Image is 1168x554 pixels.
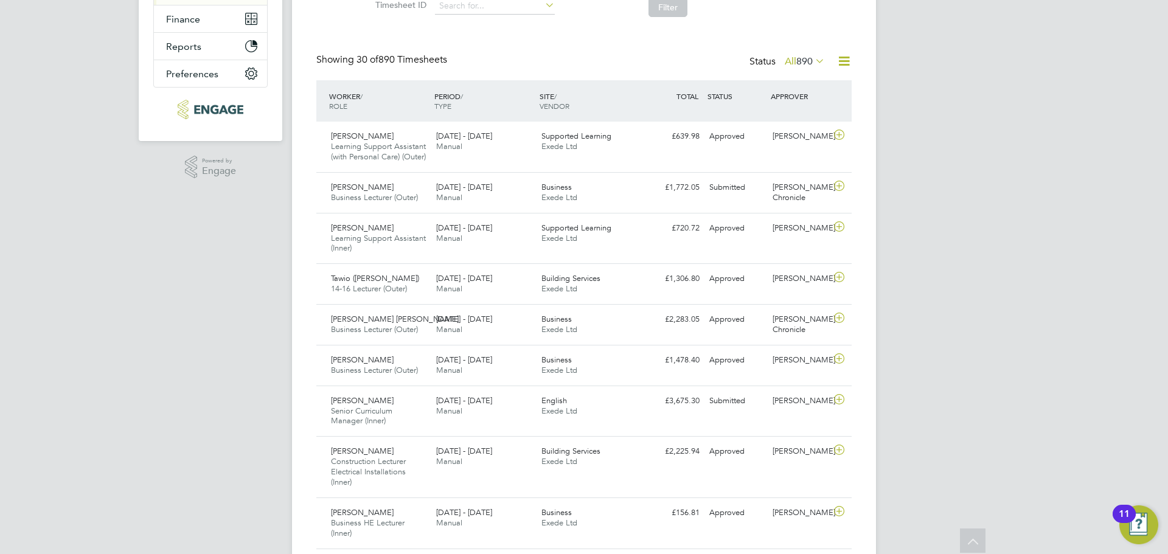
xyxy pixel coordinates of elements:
div: £2,283.05 [641,310,704,330]
span: / [554,91,557,101]
span: [PERSON_NAME] [331,395,394,406]
span: Business [541,314,572,324]
div: [PERSON_NAME] Chronicle [768,178,831,208]
div: [PERSON_NAME] [768,503,831,523]
span: [PERSON_NAME] [331,182,394,192]
span: [DATE] - [DATE] [436,131,492,141]
span: Business Lecturer (Outer) [331,324,418,334]
span: Business HE Lecturer (Inner) [331,518,405,538]
span: Exede Ltd [541,456,577,466]
span: [PERSON_NAME] [331,507,394,518]
span: 890 [796,55,813,68]
span: Construction Lecturer Electrical Installations (Inner) [331,456,406,487]
span: Learning Support Assistant (Inner) [331,233,426,254]
span: [DATE] - [DATE] [436,355,492,365]
div: [PERSON_NAME] [768,269,831,289]
span: Manual [436,283,462,294]
div: £156.81 [641,503,704,523]
div: Approved [704,503,768,523]
span: [DATE] - [DATE] [436,182,492,192]
span: Supported Learning [541,223,611,233]
div: STATUS [704,85,768,107]
span: Manual [436,192,462,203]
div: £2,225.94 [641,441,704,462]
span: Exede Ltd [541,324,577,334]
span: [DATE] - [DATE] [436,507,492,518]
span: Powered by [202,156,236,166]
span: Exede Ltd [541,192,577,203]
span: Finance [166,13,200,25]
span: [DATE] - [DATE] [436,314,492,324]
div: [PERSON_NAME] [768,218,831,238]
div: £1,306.80 [641,269,704,289]
span: Exede Ltd [541,406,577,416]
span: Manual [436,518,462,528]
span: English [541,395,567,406]
span: Supported Learning [541,131,611,141]
span: Building Services [541,446,600,456]
span: [PERSON_NAME] [331,223,394,233]
span: Exede Ltd [541,283,577,294]
a: Powered byEngage [185,156,237,179]
label: All [785,55,825,68]
span: Reports [166,41,201,52]
span: 14-16 Lecturer (Outer) [331,283,407,294]
div: Showing [316,54,450,66]
a: Go to home page [153,100,268,119]
div: [PERSON_NAME] [768,441,831,462]
span: Learning Support Assistant (with Personal Care) (Outer) [331,141,426,162]
div: £1,772.05 [641,178,704,198]
button: Preferences [154,60,267,87]
div: Approved [704,126,768,147]
div: Submitted [704,178,768,198]
div: APPROVER [768,85,831,107]
span: [DATE] - [DATE] [436,223,492,233]
span: [PERSON_NAME] [331,355,394,365]
button: Reports [154,33,267,60]
span: VENDOR [540,101,569,111]
div: £1,478.40 [641,350,704,370]
span: Manual [436,324,462,334]
span: ROLE [329,101,347,111]
span: Business [541,507,572,518]
span: Manual [436,233,462,243]
span: Business [541,182,572,192]
span: Senior Curriculum Manager (Inner) [331,406,392,426]
span: Exede Ltd [541,141,577,151]
span: Manual [436,365,462,375]
span: Engage [202,166,236,176]
div: Approved [704,350,768,370]
div: [PERSON_NAME] [768,391,831,411]
span: [DATE] - [DATE] [436,446,492,456]
div: Approved [704,441,768,462]
span: Preferences [166,68,218,80]
span: TOTAL [676,91,698,101]
div: £639.98 [641,126,704,147]
span: [PERSON_NAME] [331,131,394,141]
button: Finance [154,5,267,32]
img: xede-logo-retina.png [178,100,243,119]
span: Tawio ([PERSON_NAME]) [331,273,419,283]
span: Exede Ltd [541,365,577,375]
div: £720.72 [641,218,704,238]
span: 890 Timesheets [356,54,447,66]
span: Building Services [541,273,600,283]
span: / [461,91,463,101]
span: Manual [436,406,462,416]
span: [DATE] - [DATE] [436,273,492,283]
div: £3,675.30 [641,391,704,411]
div: Approved [704,218,768,238]
span: TYPE [434,101,451,111]
span: Business Lecturer (Outer) [331,365,418,375]
span: Manual [436,456,462,466]
div: Approved [704,310,768,330]
span: 30 of [356,54,378,66]
span: / [360,91,363,101]
span: Manual [436,141,462,151]
span: [PERSON_NAME] [331,446,394,456]
span: Business [541,355,572,365]
span: Exede Ltd [541,518,577,528]
div: [PERSON_NAME] [768,126,831,147]
span: Exede Ltd [541,233,577,243]
div: Status [749,54,827,71]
